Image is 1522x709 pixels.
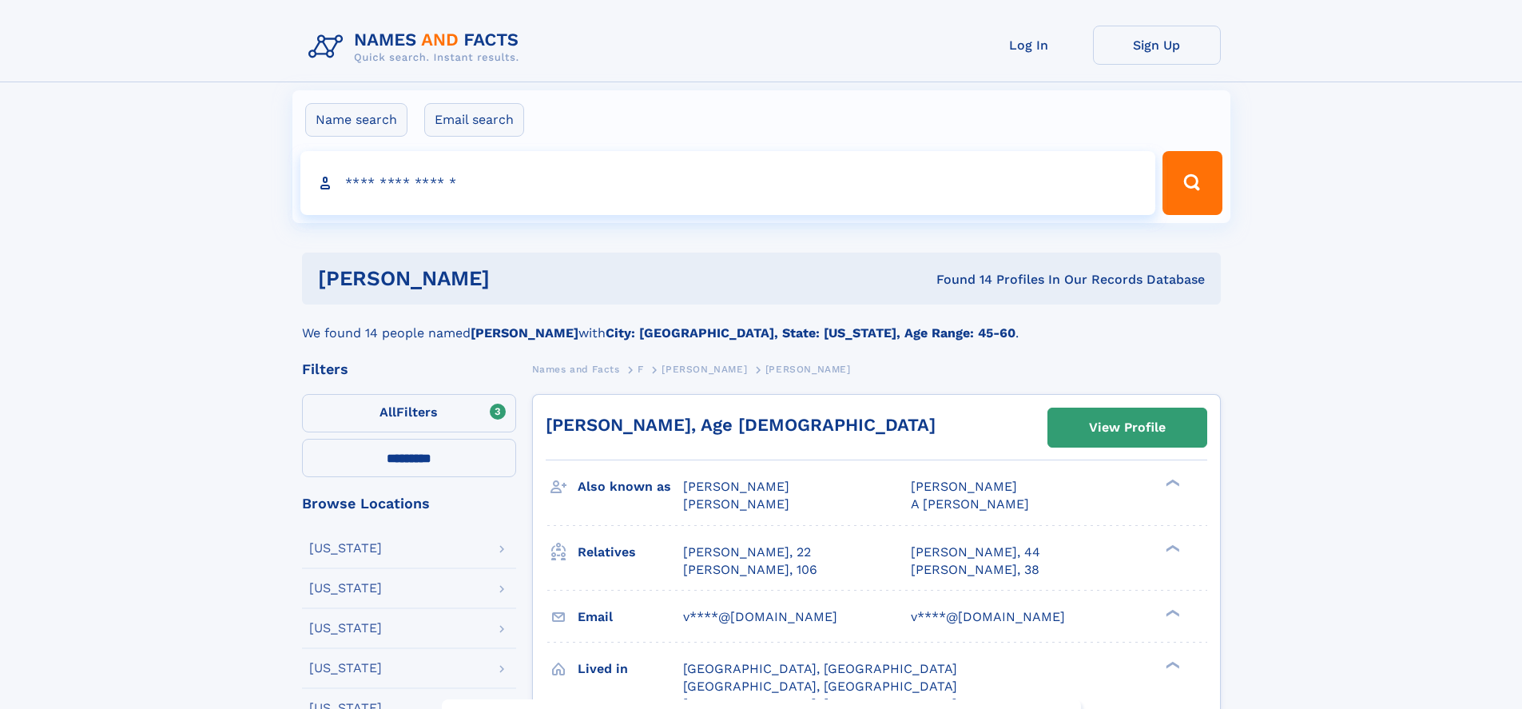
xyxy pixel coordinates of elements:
[1048,408,1206,447] a: View Profile
[424,103,524,137] label: Email search
[300,151,1156,215] input: search input
[309,542,382,555] div: [US_STATE]
[302,394,516,432] label: Filters
[309,622,382,635] div: [US_STATE]
[305,103,407,137] label: Name search
[578,603,683,631] h3: Email
[578,473,683,500] h3: Also known as
[638,364,644,375] span: F
[302,496,516,511] div: Browse Locations
[578,655,683,683] h3: Lived in
[532,359,620,379] a: Names and Facts
[1162,543,1181,553] div: ❯
[302,305,1221,343] div: We found 14 people named with .
[911,479,1017,494] span: [PERSON_NAME]
[911,496,1029,512] span: A [PERSON_NAME]
[546,415,936,435] a: [PERSON_NAME], Age [DEMOGRAPHIC_DATA]
[662,364,747,375] span: [PERSON_NAME]
[683,661,957,676] span: [GEOGRAPHIC_DATA], [GEOGRAPHIC_DATA]
[713,271,1205,289] div: Found 14 Profiles In Our Records Database
[911,544,1040,561] a: [PERSON_NAME], 44
[683,496,789,512] span: [PERSON_NAME]
[471,325,578,341] b: [PERSON_NAME]
[1162,607,1181,618] div: ❯
[1162,478,1181,488] div: ❯
[965,26,1093,65] a: Log In
[309,662,382,675] div: [US_STATE]
[683,679,957,694] span: [GEOGRAPHIC_DATA], [GEOGRAPHIC_DATA]
[302,362,516,376] div: Filters
[662,359,747,379] a: [PERSON_NAME]
[578,539,683,566] h3: Relatives
[683,479,789,494] span: [PERSON_NAME]
[1162,151,1222,215] button: Search Button
[911,561,1039,579] a: [PERSON_NAME], 38
[380,404,396,420] span: All
[302,26,532,69] img: Logo Names and Facts
[765,364,851,375] span: [PERSON_NAME]
[683,544,811,561] a: [PERSON_NAME], 22
[638,359,644,379] a: F
[1089,409,1166,446] div: View Profile
[1162,659,1181,670] div: ❯
[318,269,713,289] h1: [PERSON_NAME]
[1093,26,1221,65] a: Sign Up
[683,561,817,579] a: [PERSON_NAME], 106
[606,325,1015,341] b: City: [GEOGRAPHIC_DATA], State: [US_STATE], Age Range: 45-60
[309,582,382,595] div: [US_STATE]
